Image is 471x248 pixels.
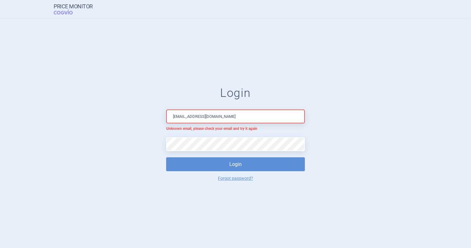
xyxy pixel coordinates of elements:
a: Forgot password? [218,176,253,180]
h1: Login [166,86,305,100]
strong: Price Monitor [54,3,93,10]
p: Unknown email, please check your email and try it again [166,126,305,131]
input: Email [166,110,305,123]
button: Login [166,157,305,171]
span: COGVIO [54,10,81,14]
a: Price MonitorCOGVIO [54,3,93,15]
